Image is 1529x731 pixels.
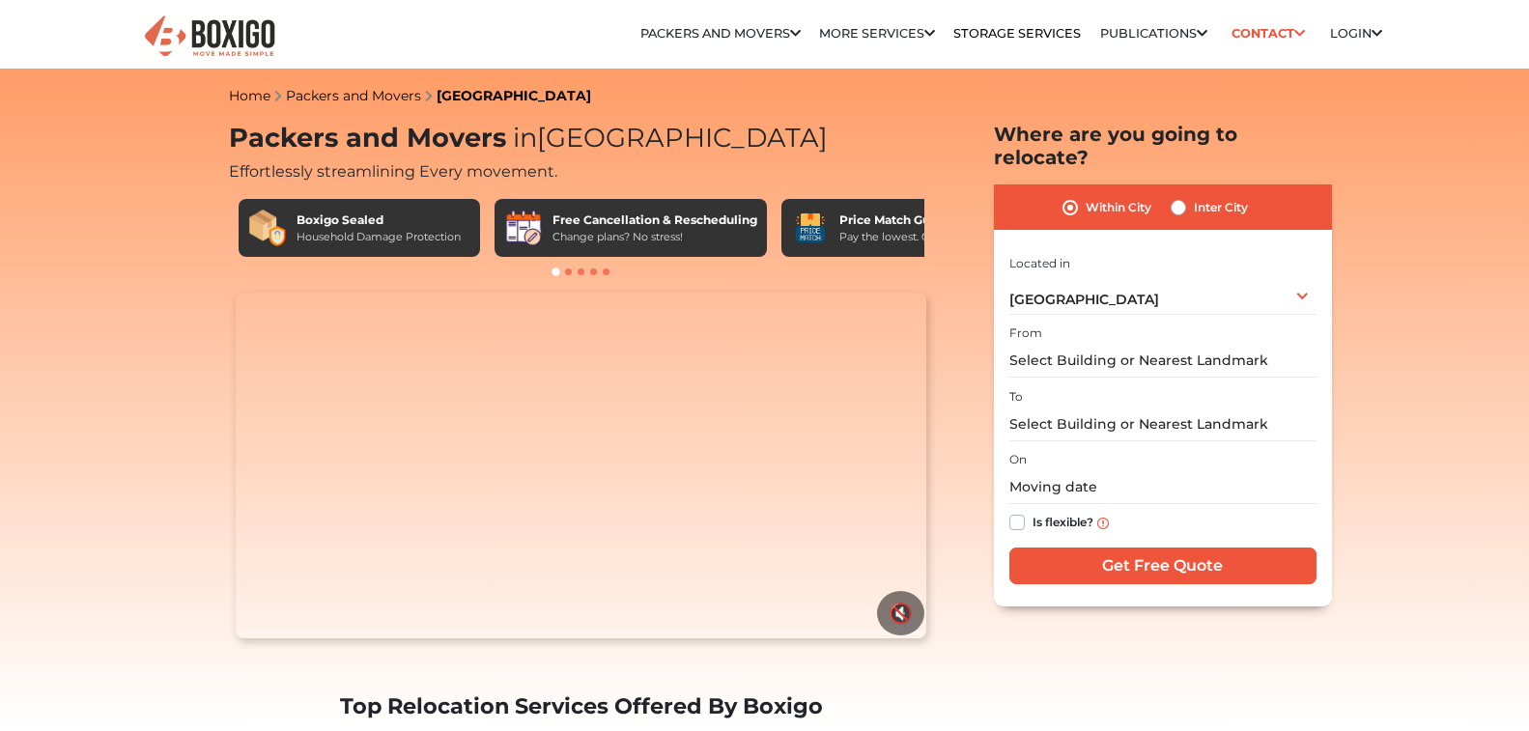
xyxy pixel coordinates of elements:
[506,122,828,154] span: [GEOGRAPHIC_DATA]
[229,693,934,719] h2: Top Relocation Services Offered By Boxigo
[877,591,924,635] button: 🔇
[839,229,986,245] div: Pay the lowest. Guaranteed!
[1009,388,1023,406] label: To
[994,123,1332,169] h2: Where are you going to relocate?
[142,14,277,61] img: Boxigo
[1009,324,1042,342] label: From
[504,209,543,247] img: Free Cancellation & Rescheduling
[1033,511,1093,531] label: Is flexible?
[236,293,926,638] video: Your browser does not support the video tag.
[1009,291,1159,308] span: [GEOGRAPHIC_DATA]
[229,87,270,104] a: Home
[1086,196,1151,219] label: Within City
[1009,255,1070,272] label: Located in
[1009,548,1317,584] input: Get Free Quote
[297,211,461,229] div: Boxigo Sealed
[1009,451,1027,468] label: On
[248,209,287,247] img: Boxigo Sealed
[229,162,557,181] span: Effortlessly streamlining Every movement.
[229,123,934,155] h1: Packers and Movers
[1100,26,1207,41] a: Publications
[1097,518,1109,529] img: info
[640,26,801,41] a: Packers and Movers
[1226,18,1312,48] a: Contact
[819,26,935,41] a: More services
[839,211,986,229] div: Price Match Guarantee
[1009,344,1317,378] input: Select Building or Nearest Landmark
[286,87,421,104] a: Packers and Movers
[552,211,757,229] div: Free Cancellation & Rescheduling
[791,209,830,247] img: Price Match Guarantee
[953,26,1081,41] a: Storage Services
[1009,408,1317,441] input: Select Building or Nearest Landmark
[437,87,591,104] a: [GEOGRAPHIC_DATA]
[297,229,461,245] div: Household Damage Protection
[1330,26,1382,41] a: Login
[513,122,537,154] span: in
[1194,196,1248,219] label: Inter City
[1009,470,1317,504] input: Moving date
[552,229,757,245] div: Change plans? No stress!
